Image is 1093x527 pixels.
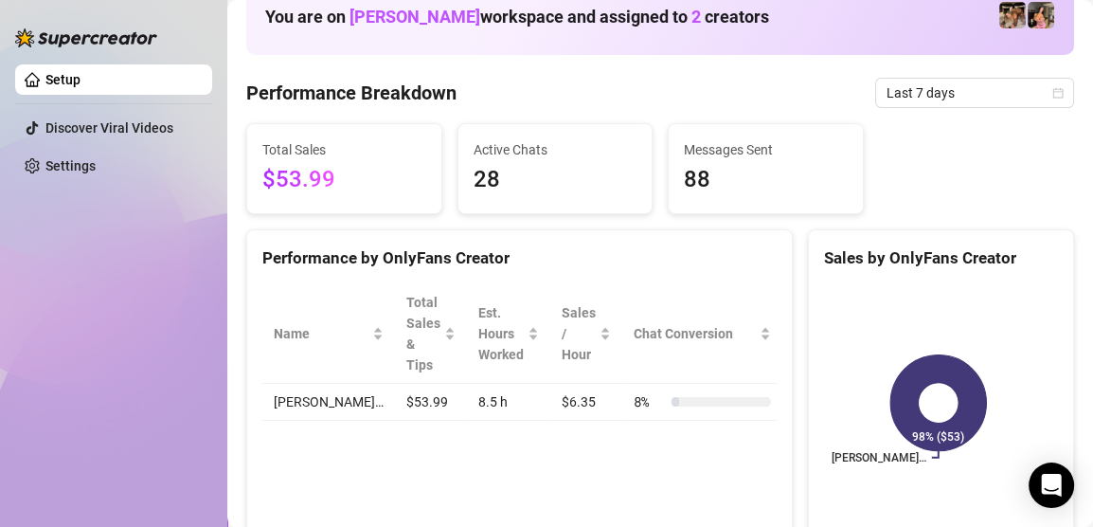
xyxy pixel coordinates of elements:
span: Last 7 days [887,79,1063,107]
h1: You are on workspace and assigned to creators [265,7,769,27]
a: Setup [45,72,81,87]
span: 8 % [634,391,664,412]
td: $6.35 [550,384,622,421]
div: Est. Hours Worked [478,302,524,365]
span: 88 [684,162,848,198]
span: 2 [691,7,701,27]
span: $53.99 [262,162,426,198]
img: logo-BBDzfeDw.svg [15,28,157,47]
span: Total Sales & Tips [406,292,440,375]
th: Sales / Hour [550,284,622,384]
span: Total Sales [262,139,426,160]
span: Chat Conversion [634,323,756,344]
span: Sales / Hour [562,302,596,365]
a: Discover Viral Videos [45,120,173,136]
span: Active Chats [474,139,637,160]
h4: Performance Breakdown [246,80,457,106]
span: Name [274,323,368,344]
img: Nadia [1028,2,1054,28]
th: Total Sales & Tips [395,284,467,384]
th: Name [262,284,395,384]
img: Lexi [999,2,1026,28]
span: 28 [474,162,637,198]
span: [PERSON_NAME] [349,7,480,27]
div: Open Intercom Messenger [1029,463,1074,508]
td: [PERSON_NAME]… [262,384,395,421]
th: Chat Conversion [622,284,782,384]
a: Settings [45,158,96,173]
text: [PERSON_NAME]… [832,451,926,464]
td: $53.99 [395,384,467,421]
div: Performance by OnlyFans Creator [262,245,777,271]
span: Messages Sent [684,139,848,160]
div: Sales by OnlyFans Creator [824,245,1058,271]
td: 8.5 h [467,384,550,421]
span: calendar [1052,87,1064,99]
